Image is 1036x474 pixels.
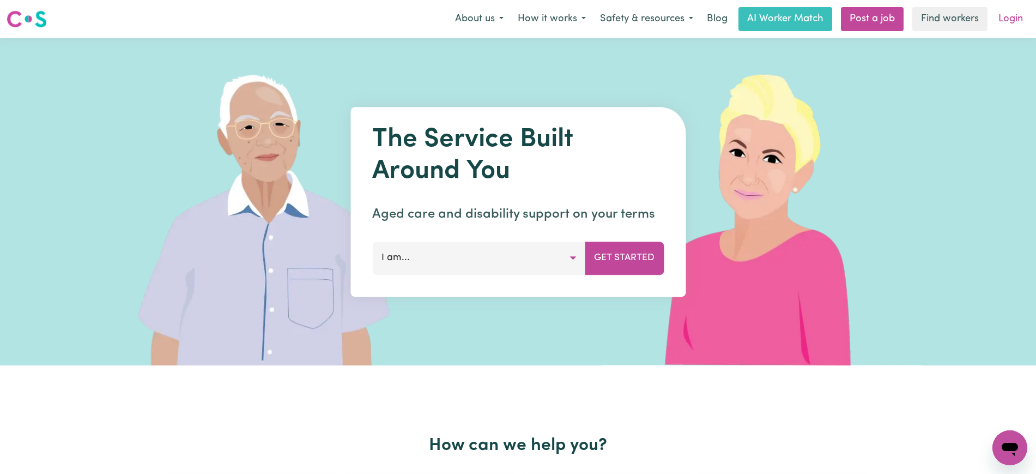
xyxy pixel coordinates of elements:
a: Login [992,7,1029,31]
button: Safety & resources [593,8,700,31]
p: Aged care and disability support on your terms [372,205,664,224]
a: AI Worker Match [738,7,832,31]
h2: How can we help you? [165,435,871,456]
h1: The Service Built Around You [372,124,664,187]
button: About us [448,8,511,31]
button: Get Started [585,242,664,274]
iframe: Button to launch messaging window [992,430,1027,465]
button: How it works [511,8,593,31]
a: Find workers [912,7,987,31]
a: Blog [700,7,734,31]
button: I am... [372,242,585,274]
a: Careseekers logo [7,7,47,32]
a: Post a job [841,7,904,31]
img: Careseekers logo [7,9,47,29]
